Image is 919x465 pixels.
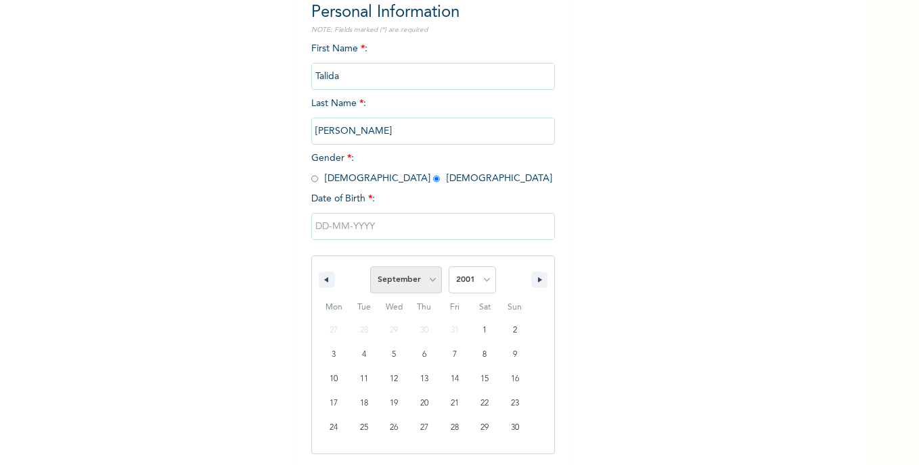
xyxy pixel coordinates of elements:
[439,391,470,416] button: 21
[439,367,470,391] button: 14
[311,153,552,183] span: Gender : [DEMOGRAPHIC_DATA] [DEMOGRAPHIC_DATA]
[470,297,500,318] span: Sat
[470,367,500,391] button: 15
[311,44,555,81] span: First Name :
[319,343,349,367] button: 3
[483,318,487,343] span: 1
[349,343,380,367] button: 4
[379,297,409,318] span: Wed
[311,118,555,145] input: Enter your last name
[392,343,396,367] span: 5
[319,297,349,318] span: Mon
[499,343,530,367] button: 9
[499,318,530,343] button: 2
[311,192,375,206] span: Date of Birth :
[439,297,470,318] span: Fri
[311,25,555,35] p: NOTE: Fields marked (*) are required
[409,367,440,391] button: 13
[513,343,517,367] span: 9
[420,367,428,391] span: 13
[332,343,336,367] span: 3
[511,416,519,440] span: 30
[360,391,368,416] span: 18
[360,416,368,440] span: 25
[311,213,555,240] input: DD-MM-YYYY
[349,367,380,391] button: 11
[451,416,459,440] span: 28
[362,343,366,367] span: 4
[480,416,489,440] span: 29
[311,99,555,136] span: Last Name :
[480,367,489,391] span: 15
[511,367,519,391] span: 16
[409,297,440,318] span: Thu
[379,367,409,391] button: 12
[470,318,500,343] button: 1
[330,367,338,391] span: 10
[311,63,555,90] input: Enter your first name
[513,318,517,343] span: 2
[420,416,428,440] span: 27
[360,367,368,391] span: 11
[499,416,530,440] button: 30
[379,416,409,440] button: 26
[409,343,440,367] button: 6
[319,391,349,416] button: 17
[390,367,398,391] span: 12
[409,416,440,440] button: 27
[453,343,457,367] span: 7
[420,391,428,416] span: 20
[319,367,349,391] button: 10
[451,391,459,416] span: 21
[483,343,487,367] span: 8
[390,416,398,440] span: 26
[311,1,555,25] h2: Personal Information
[470,391,500,416] button: 22
[379,391,409,416] button: 19
[470,416,500,440] button: 29
[422,343,426,367] span: 6
[349,416,380,440] button: 25
[451,367,459,391] span: 14
[439,416,470,440] button: 28
[499,391,530,416] button: 23
[409,391,440,416] button: 20
[349,297,380,318] span: Tue
[390,391,398,416] span: 19
[439,343,470,367] button: 7
[379,343,409,367] button: 5
[330,416,338,440] span: 24
[470,343,500,367] button: 8
[330,391,338,416] span: 17
[349,391,380,416] button: 18
[511,391,519,416] span: 23
[499,297,530,318] span: Sun
[499,367,530,391] button: 16
[319,416,349,440] button: 24
[480,391,489,416] span: 22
